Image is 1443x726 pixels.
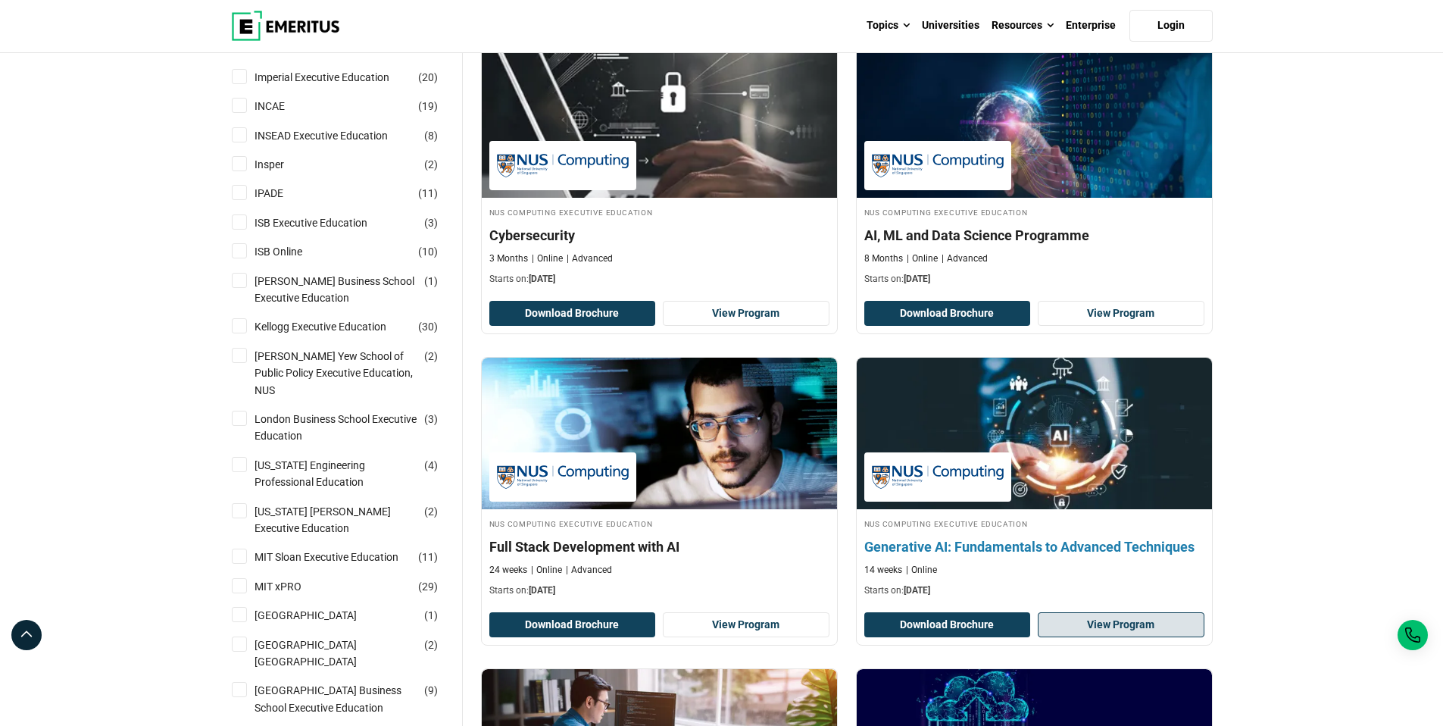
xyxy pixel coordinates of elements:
span: 19 [422,100,434,112]
span: 3 [428,413,434,425]
span: ( ) [418,578,438,595]
span: ( ) [424,156,438,173]
span: ( ) [424,214,438,231]
span: [DATE] [529,585,555,596]
img: NUS Computing Executive Education [497,460,629,494]
h4: NUS Computing Executive Education [864,205,1204,218]
span: 4 [428,459,434,471]
a: [GEOGRAPHIC_DATA] [GEOGRAPHIC_DATA] [255,637,448,671]
a: MIT Sloan Executive Education [255,549,429,565]
span: 1 [428,609,434,621]
span: ( ) [418,98,438,114]
a: Imperial Executive Education [255,69,420,86]
a: View Program [663,301,829,327]
a: Coding Course by NUS Computing Executive Education - December 23, 2025 NUS Computing Executive Ed... [482,358,837,605]
a: ISB Online [255,243,333,260]
p: Starts on: [489,273,829,286]
a: Kellogg Executive Education [255,318,417,335]
span: 11 [422,551,434,563]
a: Insper [255,156,314,173]
a: [GEOGRAPHIC_DATA] Business School Executive Education [255,682,448,716]
a: ISB Executive Education [255,214,398,231]
span: 8 [428,130,434,142]
p: Advanced [566,564,612,577]
span: 20 [422,71,434,83]
span: 10 [422,246,434,258]
span: ( ) [424,127,438,144]
span: ( ) [424,348,438,365]
span: ( ) [418,318,438,335]
a: London Business School Executive Education [255,411,448,445]
span: ( ) [418,549,438,565]
img: NUS Computing Executive Education [497,149,629,183]
h4: NUS Computing Executive Education [864,517,1204,530]
img: Generative AI: Fundamentals to Advanced Techniques | Online Technology Course [839,350,1229,517]
h4: Generative AI: Fundamentals to Advanced Techniques [864,537,1204,556]
span: ( ) [418,69,438,86]
span: 30 [422,321,434,333]
a: [PERSON_NAME] Yew School of Public Policy Executive Education, NUS [255,348,448,399]
a: [US_STATE] [PERSON_NAME] Executive Education [255,503,448,537]
a: [US_STATE] Engineering Professional Education [255,457,448,491]
span: [DATE] [904,274,930,284]
span: 1 [428,275,434,287]
a: Coding Course by NUS Computing Executive Education - December 23, 2025 NUS Computing Executive Ed... [857,46,1212,293]
a: [GEOGRAPHIC_DATA] [255,607,387,624]
a: [PERSON_NAME] Business School Executive Education [255,273,448,307]
a: View Program [1038,612,1204,638]
span: 3 [428,217,434,229]
h4: NUS Computing Executive Education [489,517,829,530]
img: AI, ML and Data Science Programme | Online Coding Course [857,46,1212,198]
button: Download Brochure [864,301,1031,327]
button: Download Brochure [489,301,656,327]
span: ( ) [424,273,438,289]
span: 2 [428,505,434,518]
p: Advanced [942,252,988,265]
img: Full Stack Development with AI | Online Coding Course [482,358,837,509]
span: 11 [422,187,434,199]
span: 29 [422,580,434,593]
button: Download Brochure [864,612,1031,638]
p: 14 weeks [864,564,902,577]
a: Cybersecurity Course by NUS Computing Executive Education - December 23, 2025 NUS Computing Execu... [482,46,837,293]
h4: Cybersecurity [489,226,829,245]
p: Starts on: [489,584,829,597]
p: Advanced [567,252,613,265]
a: Login [1129,10,1213,42]
p: Starts on: [864,584,1204,597]
span: ( ) [418,243,438,260]
span: ( ) [424,457,438,474]
span: ( ) [418,185,438,202]
a: View Program [663,612,829,638]
img: NUS Computing Executive Education [872,149,1004,183]
p: 3 Months [489,252,528,265]
p: Online [907,252,938,265]
p: Online [906,564,937,577]
h4: NUS Computing Executive Education [489,205,829,218]
span: 2 [428,350,434,362]
span: [DATE] [529,274,555,284]
p: Online [531,564,562,577]
a: MIT xPRO [255,578,332,595]
span: ( ) [424,682,438,699]
span: 2 [428,639,434,651]
a: Technology Course by NUS Computing Executive Education - December 23, 2025 NUS Computing Executiv... [857,358,1212,605]
img: NUS Computing Executive Education [872,460,1004,494]
h4: Full Stack Development with AI [489,537,829,556]
p: 24 weeks [489,564,527,577]
span: [DATE] [904,585,930,596]
p: Starts on: [864,273,1204,286]
p: Online [532,252,563,265]
h4: AI, ML and Data Science Programme [864,226,1204,245]
p: 8 Months [864,252,903,265]
a: View Program [1038,301,1204,327]
span: ( ) [424,503,438,520]
button: Download Brochure [489,612,656,638]
img: Cybersecurity | Online Cybersecurity Course [482,46,837,198]
span: 9 [428,684,434,696]
a: INSEAD Executive Education [255,127,418,144]
span: ( ) [424,607,438,624]
a: INCAE [255,98,315,114]
span: ( ) [424,411,438,427]
span: 2 [428,158,434,171]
